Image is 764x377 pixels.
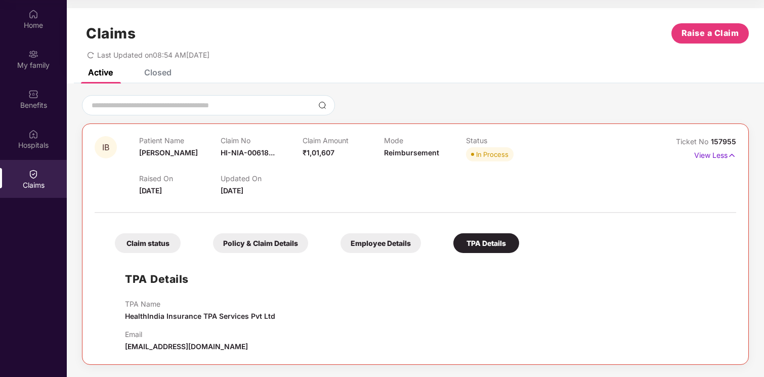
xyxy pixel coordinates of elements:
[28,49,38,59] img: svg+xml;base64,PHN2ZyB3aWR0aD0iMjAiIGhlaWdodD0iMjAiIHZpZXdCb3g9IjAgMCAyMCAyMCIgZmlsbD0ibm9uZSIgeG...
[318,101,326,109] img: svg+xml;base64,PHN2ZyBpZD0iU2VhcmNoLTMyeDMyIiB4bWxucz0iaHR0cDovL3d3dy53My5vcmcvMjAwMC9zdmciIHdpZH...
[87,51,94,59] span: redo
[303,136,384,145] p: Claim Amount
[125,300,275,308] p: TPA Name
[221,148,275,157] span: HI-NIA-00618...
[694,147,736,161] p: View Less
[139,148,198,157] span: [PERSON_NAME]
[384,136,465,145] p: Mode
[711,137,736,146] span: 157955
[28,129,38,139] img: svg+xml;base64,PHN2ZyBpZD0iSG9zcGl0YWxzIiB4bWxucz0iaHR0cDovL3d3dy53My5vcmcvMjAwMC9zdmciIHdpZHRoPS...
[28,9,38,19] img: svg+xml;base64,PHN2ZyBpZD0iSG9tZSIgeG1sbnM9Imh0dHA6Ly93d3cudzMub3JnLzIwMDAvc3ZnIiB3aWR0aD0iMjAiIG...
[476,149,508,159] div: In Process
[139,186,162,195] span: [DATE]
[144,67,172,77] div: Closed
[671,23,749,44] button: Raise a Claim
[303,148,334,157] span: ₹1,01,607
[341,233,421,253] div: Employee Details
[221,136,302,145] p: Claim No
[88,67,113,77] div: Active
[213,233,308,253] div: Policy & Claim Details
[125,271,189,287] h1: TPA Details
[125,330,248,339] p: Email
[728,150,736,161] img: svg+xml;base64,PHN2ZyB4bWxucz0iaHR0cDovL3d3dy53My5vcmcvMjAwMC9zdmciIHdpZHRoPSIxNyIgaGVpZ2h0PSIxNy...
[97,51,209,59] span: Last Updated on 08:54 AM[DATE]
[384,148,439,157] span: Reimbursement
[682,27,739,39] span: Raise a Claim
[28,89,38,99] img: svg+xml;base64,PHN2ZyBpZD0iQmVuZWZpdHMiIHhtbG5zPSJodHRwOi8vd3d3LnczLm9yZy8yMDAwL3N2ZyIgd2lkdGg9Ij...
[125,342,248,351] span: [EMAIL_ADDRESS][DOMAIN_NAME]
[28,169,38,179] img: svg+xml;base64,PHN2ZyBpZD0iQ2xhaW0iIHhtbG5zPSJodHRwOi8vd3d3LnczLm9yZy8yMDAwL3N2ZyIgd2lkdGg9IjIwIi...
[466,136,547,145] p: Status
[139,136,221,145] p: Patient Name
[115,233,181,253] div: Claim status
[453,233,519,253] div: TPA Details
[221,186,243,195] span: [DATE]
[221,174,302,183] p: Updated On
[102,143,109,152] span: IB
[139,174,221,183] p: Raised On
[676,137,711,146] span: Ticket No
[86,25,136,42] h1: Claims
[125,312,275,320] span: HealthIndia Insurance TPA Services Pvt Ltd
